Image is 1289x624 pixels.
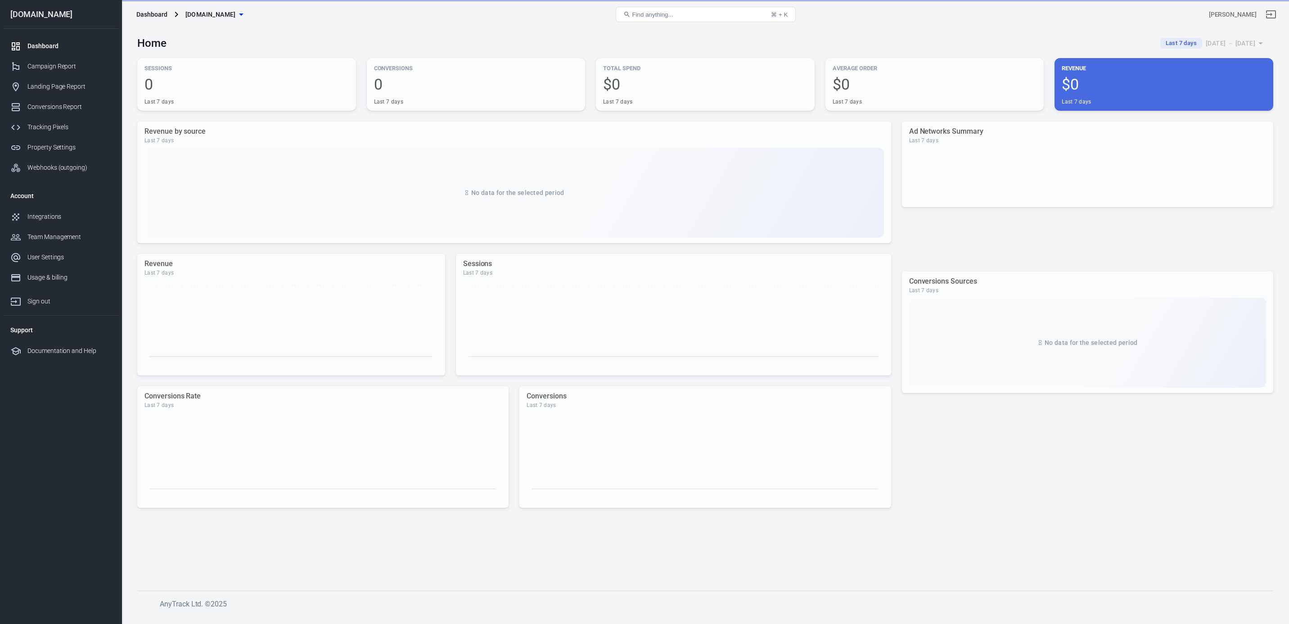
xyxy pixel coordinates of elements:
div: Property Settings [27,143,111,152]
a: Webhooks (outgoing) [3,158,118,178]
div: Conversions Report [27,102,111,112]
div: ⌘ + K [771,11,788,18]
li: Support [3,319,118,341]
div: Dashboard [27,41,111,51]
div: Tracking Pixels [27,122,111,132]
div: Team Management [27,232,111,242]
div: [DOMAIN_NAME] [3,10,118,18]
a: Dashboard [3,36,118,56]
div: Account id: 8mMXLX3l [1209,10,1257,19]
li: Account [3,185,118,207]
div: User Settings [27,253,111,262]
div: Campaign Report [27,62,111,71]
div: Usage & billing [27,273,111,282]
a: Tracking Pixels [3,117,118,137]
div: Sign out [27,297,111,306]
a: Integrations [3,207,118,227]
div: Integrations [27,212,111,222]
div: Webhooks (outgoing) [27,163,111,172]
a: User Settings [3,247,118,267]
h3: Home [137,37,167,50]
a: Landing Page Report [3,77,118,97]
a: Conversions Report [3,97,118,117]
div: Landing Page Report [27,82,111,91]
a: Sign out [3,288,118,312]
button: [DOMAIN_NAME] [182,6,247,23]
span: Find anything... [632,11,673,18]
a: Campaign Report [3,56,118,77]
a: Sign out [1260,4,1282,25]
a: Property Settings [3,137,118,158]
a: Usage & billing [3,267,118,288]
button: Find anything...⌘ + K [616,7,796,22]
div: Documentation and Help [27,346,111,356]
a: Team Management [3,227,118,247]
span: protsotsil.shop [185,9,236,20]
h6: AnyTrack Ltd. © 2025 [160,598,835,610]
div: Dashboard [136,10,167,19]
